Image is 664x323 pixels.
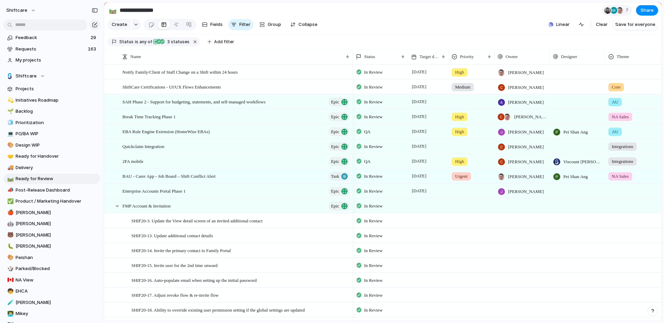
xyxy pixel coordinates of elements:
[331,186,339,196] span: Epic
[3,196,100,206] div: ✅Product / Marketing Handover
[3,5,39,16] button: shiftcare
[364,143,383,150] span: In Review
[3,84,100,94] a: Projects
[329,112,349,121] button: Epic
[508,69,544,76] span: [PERSON_NAME]
[3,71,100,81] button: Shiftcare
[331,127,339,137] span: Epic
[331,201,339,211] span: Epic
[508,144,544,150] span: [PERSON_NAME]
[16,198,98,205] span: Product / Marketing Handover
[6,265,13,272] button: 🎲
[3,252,100,263] div: 🎨Peishan
[329,142,349,151] button: Epic
[16,142,98,149] span: Design WIP
[364,84,383,91] span: In Review
[3,207,100,218] div: 🍎[PERSON_NAME]
[331,157,339,166] span: Epic
[612,143,633,150] span: Integrations
[364,277,383,284] span: In Review
[16,46,86,53] span: Requests
[16,220,98,227] span: [PERSON_NAME]
[508,84,544,91] span: [PERSON_NAME]
[410,98,428,106] span: [DATE]
[7,130,12,138] div: 💻
[6,130,13,137] button: 💻
[563,173,588,180] span: Pei Shan Ang
[3,286,100,296] a: 🧒EHCA
[3,163,100,173] div: 🚚Delivery
[593,19,610,30] button: Clear
[364,69,383,76] span: In Review
[16,85,98,92] span: Projects
[364,158,371,165] span: QA
[3,106,100,117] div: 🌱Backlog
[7,242,12,250] div: 🐛
[6,97,13,104] button: 💫
[109,6,117,15] div: 🛤️
[455,84,470,91] span: Medium
[612,173,629,180] span: NA Sales
[3,241,100,251] a: 🐛[PERSON_NAME]
[16,175,98,182] span: Ready for Review
[640,7,654,14] span: Share
[7,287,12,295] div: 🧒
[612,158,633,165] span: Integrations
[122,112,176,120] span: Break Time Tracking Phase 1
[131,276,257,284] span: SHIF20-16. Auto-populate email when setting up the initial password
[131,216,262,224] span: SHIF20-3. Update the View detail screen of an invited additional contact
[6,299,13,306] button: 🧪
[16,243,98,250] span: [PERSON_NAME]
[612,128,618,135] span: AU
[455,113,464,120] span: High
[364,99,383,105] span: In Review
[508,129,544,136] span: [PERSON_NAME]
[122,83,221,91] span: ShiftCare Certifications - UI/UX Flows Enhancements
[16,277,98,284] span: NA View
[3,174,100,184] a: 🛤️Ready for Review
[7,220,12,228] div: 🤖
[122,202,170,210] span: FMP Account & Invitation
[3,219,100,229] a: 🤖[PERSON_NAME]
[410,157,428,165] span: [DATE]
[329,98,349,107] button: Epic
[6,310,13,317] button: 👨‍💻
[508,173,544,180] span: [PERSON_NAME]
[636,5,658,16] button: Share
[268,21,281,28] span: Group
[3,95,100,105] a: 💫Initiatives Roadmap
[364,113,383,120] span: In Review
[3,264,100,274] div: 🎲Parked/Blocked
[514,113,547,120] span: [PERSON_NAME] , [PERSON_NAME]
[7,197,12,205] div: ✅
[410,68,428,76] span: [DATE]
[16,265,98,272] span: Parked/Blocked
[210,21,223,28] span: Fields
[130,53,141,60] span: Name
[556,21,570,28] span: Linear
[6,175,13,182] button: 🛤️
[612,84,620,91] span: Core
[16,130,98,137] span: PO/BA WIP
[364,232,383,239] span: In Review
[410,127,428,136] span: [DATE]
[16,153,98,160] span: Ready for Handover
[410,83,428,91] span: [DATE]
[203,37,238,47] button: Add filter
[329,127,349,136] button: Epic
[6,164,13,171] button: 🚚
[256,19,285,30] button: Group
[612,113,629,120] span: NA Sales
[165,39,171,44] span: 3
[7,276,12,284] div: 🇨🇦
[16,209,98,216] span: [PERSON_NAME]
[88,46,98,53] span: 163
[7,310,12,318] div: 👨‍💻
[6,243,13,250] button: 🐛
[419,53,439,60] span: Target date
